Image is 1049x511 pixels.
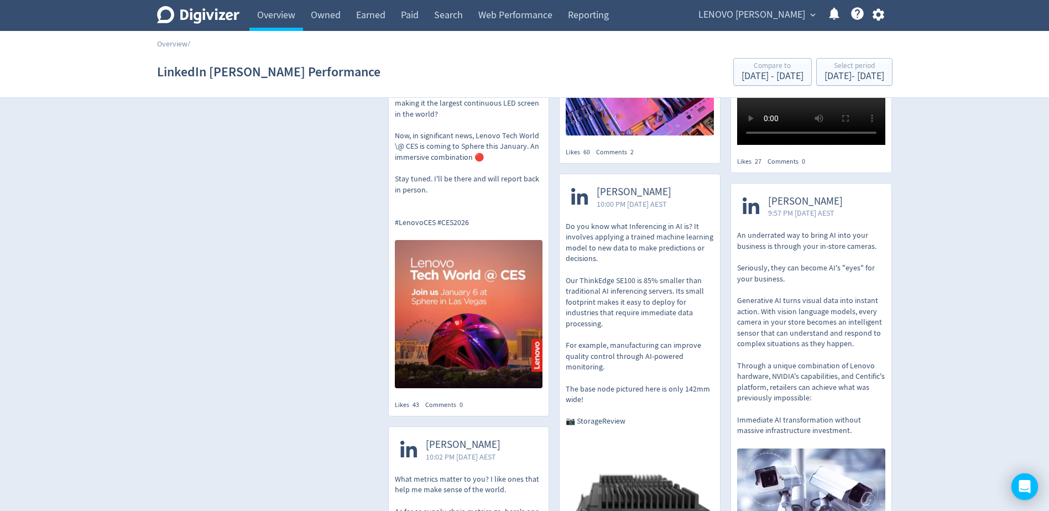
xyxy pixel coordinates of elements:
[808,10,818,20] span: expand_more
[755,157,761,166] span: 27
[630,148,634,157] span: 2
[596,148,640,157] div: Comments
[742,62,803,71] div: Compare to
[768,207,843,218] span: 9:57 PM [DATE] AEST
[413,400,419,409] span: 43
[597,186,671,199] span: [PERSON_NAME]
[389,18,549,392] a: [PERSON_NAME]9:52 PM [DATE] AESTWhen I visited [GEOGRAPHIC_DATA] last January, Sphere caught my e...
[1011,473,1038,500] div: Open Intercom Messenger
[426,451,500,462] span: 10:02 PM [DATE] AEST
[768,157,811,166] div: Comments
[583,148,590,157] span: 60
[566,148,596,157] div: Likes
[157,39,187,49] a: Overview
[802,157,805,166] span: 0
[816,58,893,86] button: Select period[DATE]- [DATE]
[824,62,884,71] div: Select period
[695,6,818,24] button: LENOVO [PERSON_NAME]
[425,400,469,410] div: Comments
[395,400,425,410] div: Likes
[395,65,543,228] p: When I visited [GEOGRAPHIC_DATA] last January, Sphere caught my eye. How could it not with its 65...
[737,230,885,436] p: An underrated way to bring AI into your business is through your in-store cameras. Seriously, the...
[737,157,768,166] div: Likes
[187,39,190,49] span: /
[742,71,803,81] div: [DATE] - [DATE]
[824,71,884,81] div: [DATE] - [DATE]
[698,6,805,24] span: LENOVO [PERSON_NAME]
[460,400,463,409] span: 0
[426,439,500,451] span: [PERSON_NAME]
[768,195,843,208] span: [PERSON_NAME]
[597,199,671,210] span: 10:00 PM [DATE] AEST
[566,221,714,427] p: Do you know what Inferencing in AI is? It involves applying a trained machine learning model to n...
[733,58,812,86] button: Compare to[DATE] - [DATE]
[157,54,380,90] h1: LinkedIn [PERSON_NAME] Performance
[395,240,543,388] img: https://media.cf.digivizer.com/images/linkedin-134858542-urn:li:share:7359027759421038592-9efaf23...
